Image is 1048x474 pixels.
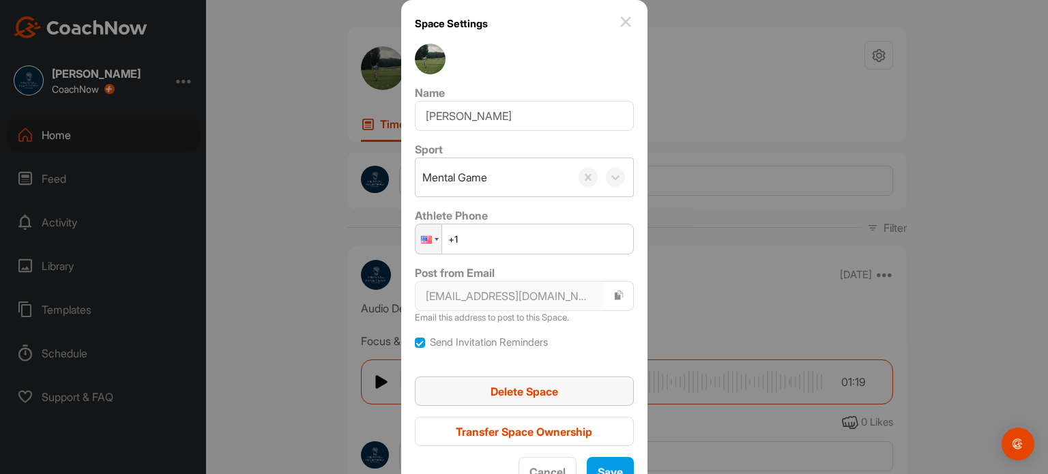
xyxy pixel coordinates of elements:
div: Open Intercom Messenger [1002,428,1034,460]
div: Mental Game [422,169,487,186]
div: United States: + 1 [416,224,441,254]
label: Send Invitation Reminders [430,335,548,351]
img: close [617,14,634,30]
span: Delete Space [491,385,558,398]
input: 1 (702) 123-4567 [415,224,634,254]
h1: Space Settings [415,14,488,33]
img: team [415,44,446,74]
label: Athlete Phone [415,209,488,222]
p: Email this address to post to this Space. [415,311,634,325]
label: Sport [415,143,443,156]
button: Transfer Space Ownership [415,417,634,446]
button: Delete Space [415,376,634,406]
label: Post from Email [415,266,495,280]
span: Transfer Space Ownership [456,425,592,439]
label: Name [415,86,445,100]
